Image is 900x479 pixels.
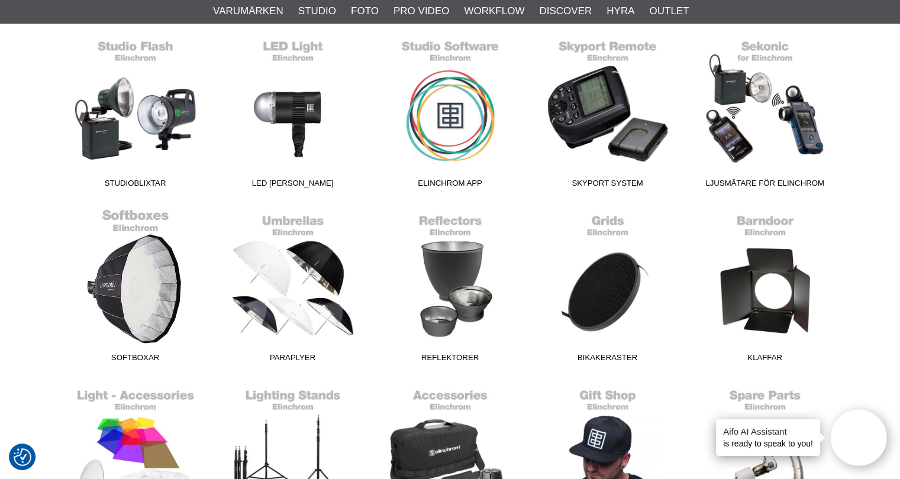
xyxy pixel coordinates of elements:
a: Hyra [607,4,634,19]
button: Samtyckesinställningar [14,446,31,468]
span: Bikakeraster [529,352,686,368]
a: Outlet [649,4,689,19]
a: Studioblixtar [57,34,214,193]
a: Ljusmätare för Elinchrom [686,34,844,193]
img: Revisit consent button [14,448,31,466]
span: Paraplyer [214,352,372,368]
a: Klaffar [686,208,844,368]
h4: Aifo AI Assistant [723,425,813,438]
span: Elinchrom App [372,177,529,193]
div: is ready to speak to you! [716,419,820,456]
a: Varumärken [213,4,283,19]
span: Reflektorer [372,352,529,368]
a: Studio [298,4,336,19]
a: Skyport System [529,34,686,193]
a: Pro Video [393,4,449,19]
a: Foto [351,4,379,19]
a: Paraplyer [214,208,372,368]
span: LED [PERSON_NAME] [214,177,372,193]
span: Studioblixtar [57,177,214,193]
a: Discover [539,4,592,19]
a: Bikakeraster [529,208,686,368]
span: Softboxar [57,352,214,368]
a: Elinchrom App [372,34,529,193]
span: Ljusmätare för Elinchrom [686,177,844,193]
span: Skyport System [529,177,686,193]
a: Workflow [464,4,524,19]
a: Reflektorer [372,208,529,368]
a: LED [PERSON_NAME] [214,34,372,193]
span: Klaffar [686,352,844,368]
a: Softboxar [57,208,214,368]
